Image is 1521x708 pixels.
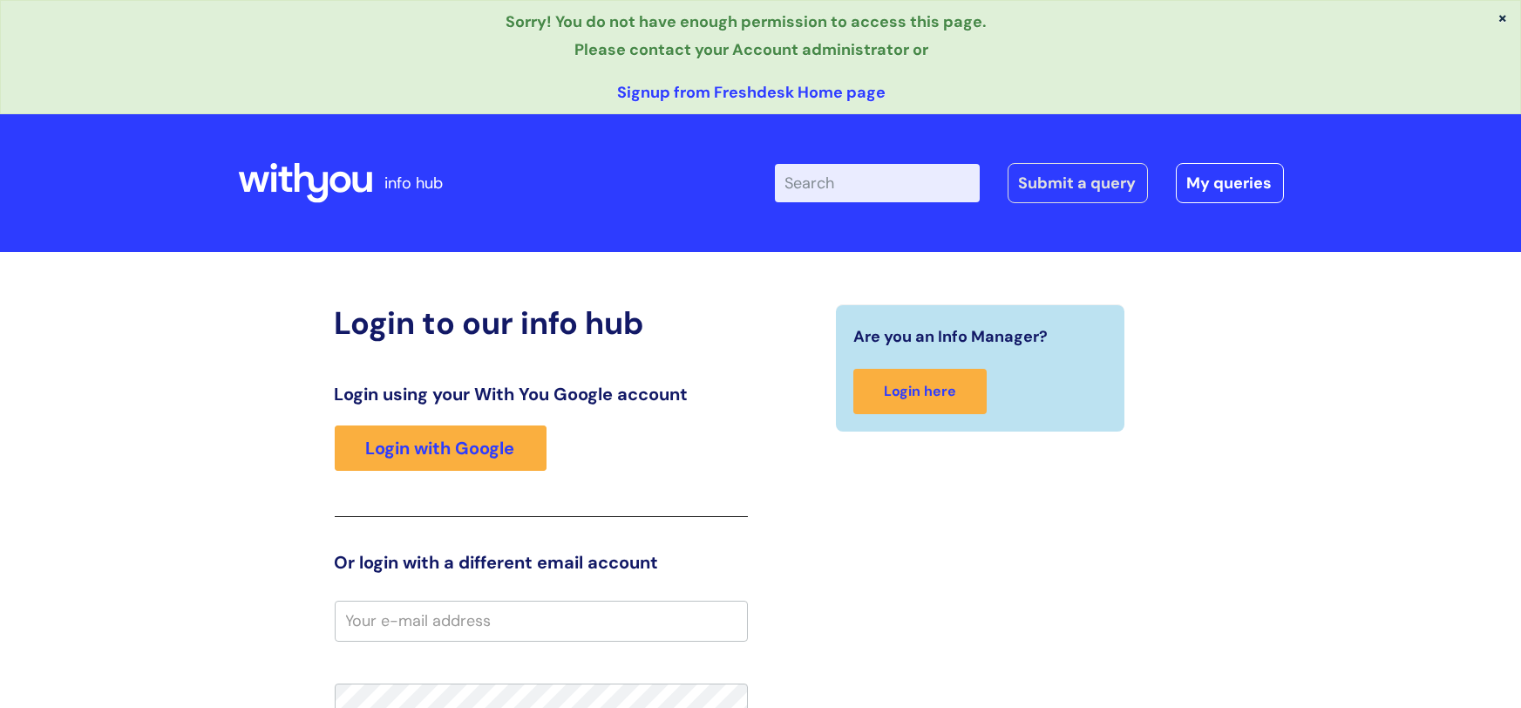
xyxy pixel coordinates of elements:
[335,601,748,641] input: Your e-mail address
[385,169,444,197] p: info hub
[335,552,748,573] h3: Or login with a different email account
[775,164,980,202] input: Search
[617,82,886,103] a: Signup from Freshdesk Home page
[13,8,1490,65] p: Sorry! You do not have enough permission to access this page. Please contact your Account adminis...
[1008,163,1148,203] a: Submit a query
[335,304,748,342] h2: Login to our info hub
[335,384,748,405] h3: Login using your With You Google account
[1497,10,1508,25] button: ×
[1176,163,1284,203] a: My queries
[335,425,547,471] a: Login with Google
[853,323,1048,351] span: Are you an Info Manager?
[853,369,987,415] a: Login here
